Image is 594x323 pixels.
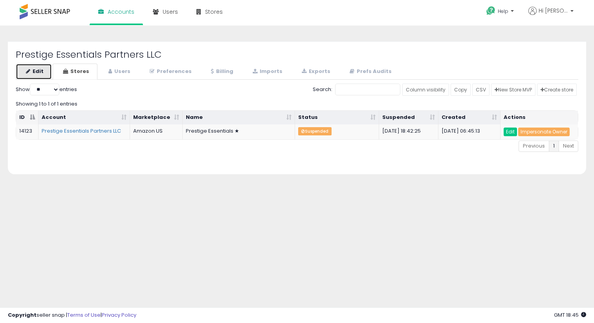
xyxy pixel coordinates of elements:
a: Copy [451,84,471,96]
div: Showing 1 to 1 of 1 entries [16,97,578,108]
a: CSV [472,84,489,96]
i: Get Help [486,6,496,16]
span: Suspended [298,127,332,135]
span: Create store [541,86,573,93]
span: Accounts [108,8,134,16]
td: Prestige Essentials ★ [183,124,295,139]
td: [DATE] 06:45:13 [438,124,500,139]
label: Show entries [16,84,77,95]
label: Search: [313,84,400,95]
th: Created: activate to sort column ascending [438,111,500,125]
th: Name: activate to sort column ascending [183,111,295,125]
a: New Store MVP [491,84,535,96]
th: Status: activate to sort column ascending [295,111,379,125]
a: Column visibility [402,84,449,96]
td: [DATE] 18:42:25 [379,124,438,139]
a: Edit [504,128,517,136]
a: Stores [53,64,97,80]
td: 14123 [16,124,38,139]
strong: Copyright [8,311,37,319]
h2: Prestige Essentials Partners LLC [16,49,578,60]
span: Users [163,8,178,16]
span: CSV [476,86,486,93]
a: Create store [537,84,577,96]
span: New Store MVP [495,86,532,93]
a: Exports [291,64,339,80]
a: Previous [519,141,549,152]
a: Imports [242,64,291,80]
a: Impersonate Owner [518,128,570,136]
a: Hi [PERSON_NAME] [528,7,574,24]
th: Account: activate to sort column ascending [38,111,130,125]
a: Users [98,64,139,80]
input: Search: [335,84,400,95]
td: Amazon US [130,124,183,139]
select: Showentries [30,84,59,95]
a: Terms of Use [67,311,101,319]
a: Prestige Essentials Partners LLC [42,127,121,135]
th: ID: activate to sort column descending [16,111,38,125]
a: Preferences [139,64,200,80]
th: Suspended: activate to sort column ascending [379,111,438,125]
span: Hi [PERSON_NAME] [539,7,568,15]
a: Prefs Audits [339,64,400,80]
span: Help [498,8,508,15]
span: Column visibility [406,86,445,93]
a: Privacy Policy [102,311,136,319]
th: Marketplace: activate to sort column ascending [130,111,183,125]
a: Billing [201,64,242,80]
span: Stores [205,8,223,16]
a: 1 [549,141,559,152]
span: 2025-09-11 18:45 GMT [554,311,586,319]
div: seller snap | | [8,312,136,319]
a: Edit [16,64,52,80]
span: Copy [454,86,467,93]
a: Next [559,141,578,152]
th: Actions [500,111,578,125]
